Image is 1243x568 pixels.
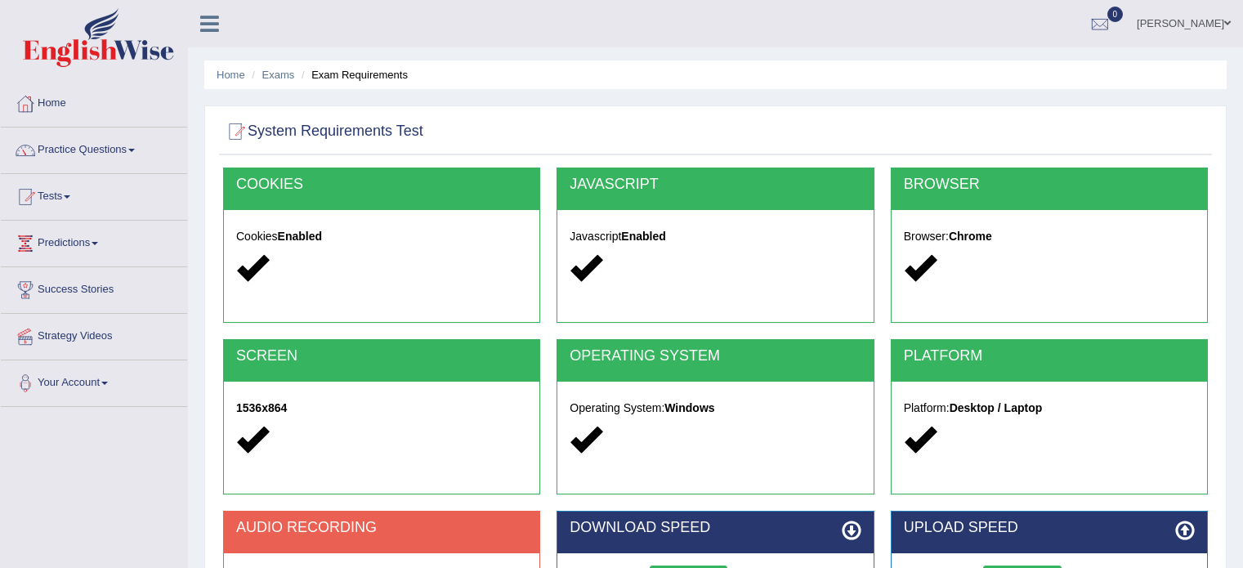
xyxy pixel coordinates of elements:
h2: PLATFORM [904,348,1195,365]
h5: Platform: [904,402,1195,414]
span: 0 [1107,7,1124,22]
h5: Browser: [904,230,1195,243]
h2: DOWNLOAD SPEED [570,520,861,536]
h2: JAVASCRIPT [570,177,861,193]
h5: Operating System: [570,402,861,414]
strong: Enabled [278,230,322,243]
h2: UPLOAD SPEED [904,520,1195,536]
h2: System Requirements Test [223,119,423,144]
strong: Desktop / Laptop [950,401,1043,414]
h2: OPERATING SYSTEM [570,348,861,365]
a: Practice Questions [1,127,187,168]
h2: COOKIES [236,177,527,193]
strong: 1536x864 [236,401,287,414]
a: Success Stories [1,267,187,308]
a: Strategy Videos [1,314,187,355]
a: Home [217,69,245,81]
strong: Windows [664,401,714,414]
a: Your Account [1,360,187,401]
li: Exam Requirements [297,67,408,83]
strong: Chrome [949,230,992,243]
h2: BROWSER [904,177,1195,193]
h2: AUDIO RECORDING [236,520,527,536]
a: Home [1,81,187,122]
h5: Cookies [236,230,527,243]
h2: SCREEN [236,348,527,365]
a: Predictions [1,221,187,262]
strong: Enabled [621,230,665,243]
a: Tests [1,174,187,215]
a: Exams [262,69,295,81]
h5: Javascript [570,230,861,243]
